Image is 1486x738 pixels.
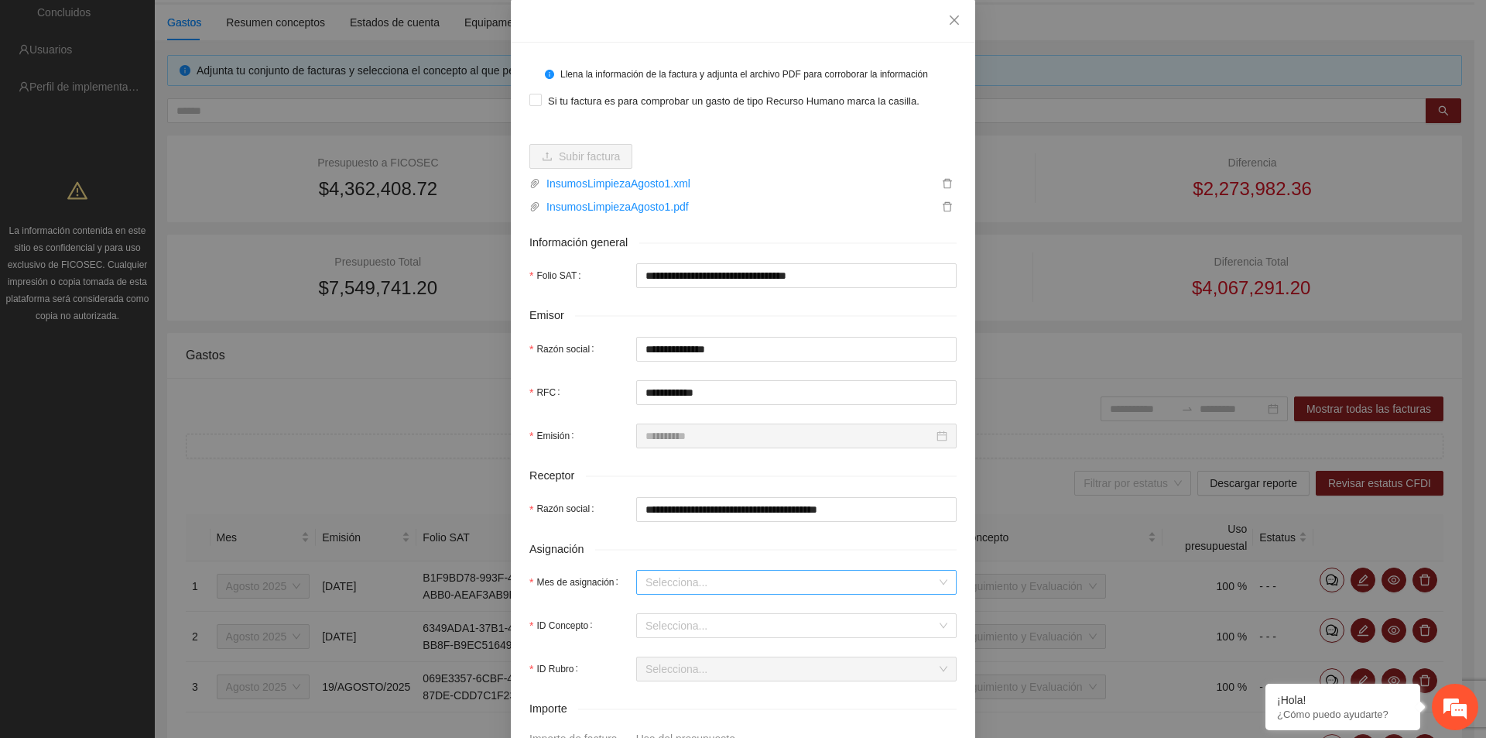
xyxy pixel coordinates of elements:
[948,14,960,26] span: close
[254,8,291,45] div: Minimizar ventana de chat en vivo
[560,67,945,82] div: Llena la información de la factura y adjunta el archivo PDF para corroborar la información
[1277,709,1409,720] p: ¿Cómo puedo ayudarte?
[529,380,566,405] label: RFC:
[939,201,956,212] span: delete
[529,570,625,595] label: Mes de asignación:
[938,175,957,192] button: delete
[938,198,957,215] button: delete
[645,614,936,637] input: ID Concepto:
[529,178,540,189] span: paper-clip
[529,234,639,252] span: Información general
[529,201,540,212] span: paper-clip
[636,337,957,362] input: Razón social:
[636,380,957,405] input: RFC:
[529,144,632,169] button: uploadSubir factura
[645,427,933,445] input: Emisión:
[1277,694,1409,706] div: ¡Hola!
[529,307,575,324] span: Emisor
[540,175,938,192] a: InsumosLimpiezaAgosto1.xml
[529,263,587,288] label: Folio SAT:
[636,497,957,522] input: Razón social:
[8,423,295,477] textarea: Escriba su mensaje y pulse “Intro”
[529,497,601,522] label: Razón social:
[939,178,956,189] span: delete
[545,70,554,79] span: info-circle
[529,467,586,485] span: Receptor
[90,207,214,363] span: Estamos en línea.
[540,198,938,215] a: InsumosLimpiezaAgosto1.pdf
[529,657,584,681] label: ID Rubro:
[529,700,578,718] span: Importe
[80,79,260,99] div: Chatee con nosotros ahora
[529,613,599,638] label: ID Concepto:
[529,150,632,163] span: uploadSubir factura
[529,337,601,362] label: Razón social:
[529,541,595,558] span: Asignación
[542,94,926,109] span: Si tu factura es para comprobar un gasto de tipo Recurso Humano marca la casilla.
[636,263,957,288] input: Folio SAT:
[529,424,580,448] label: Emisión:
